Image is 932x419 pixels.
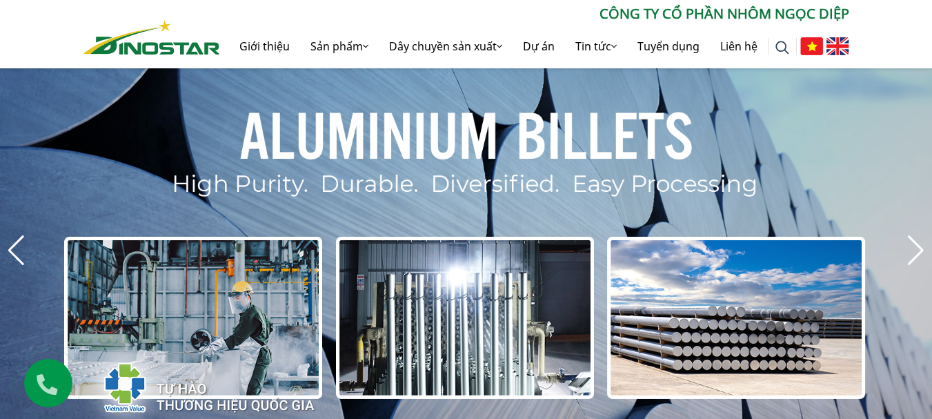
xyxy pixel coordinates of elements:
a: Sản phẩm [300,24,379,68]
a: Tin tức [565,24,627,68]
a: Dây chuyền sản xuất [379,24,513,68]
img: search [775,41,789,55]
img: English [826,37,849,55]
a: Liên hệ [710,24,768,68]
p: CÔNG TY CỔ PHẦN NHÔM NGỌC DIỆP [220,3,849,24]
a: Giới thiệu [229,24,300,68]
a: Tuyển dụng [627,24,710,68]
img: Tiếng Việt [800,37,823,55]
div: Previous slide [7,235,26,266]
div: Next slide [906,235,925,266]
a: Dự án [513,24,565,68]
a: Nhôm Dinostar [83,17,220,54]
img: Nhôm Dinostar [83,20,220,55]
